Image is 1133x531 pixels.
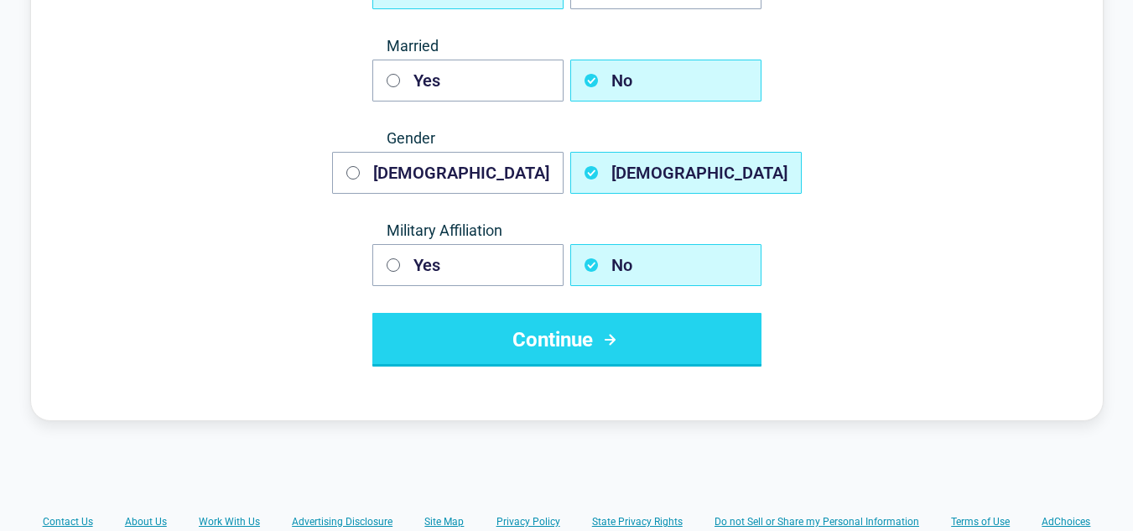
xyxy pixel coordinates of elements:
a: Site Map [424,515,464,528]
button: Continue [372,313,761,367]
span: Gender [372,128,761,148]
button: No [570,60,761,102]
a: Advertising Disclosure [292,515,392,528]
a: State Privacy Rights [592,515,683,528]
span: Married [372,36,761,56]
span: Military Affiliation [372,221,761,241]
button: Yes [372,60,564,102]
button: Yes [372,244,564,286]
button: [DEMOGRAPHIC_DATA] [570,152,802,194]
a: Terms of Use [951,515,1010,528]
a: Work With Us [199,515,260,528]
a: Do not Sell or Share my Personal Information [715,515,919,528]
a: AdChoices [1042,515,1090,528]
a: Contact Us [43,515,93,528]
a: About Us [125,515,167,528]
button: [DEMOGRAPHIC_DATA] [332,152,564,194]
a: Privacy Policy [496,515,560,528]
button: No [570,244,761,286]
